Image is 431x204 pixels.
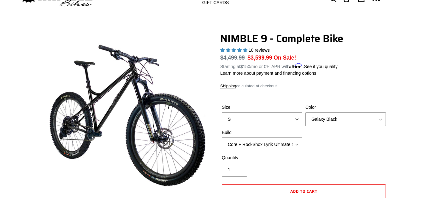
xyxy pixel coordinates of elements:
label: Size [222,104,302,111]
span: 18 reviews [249,48,270,53]
span: Add to cart [290,188,317,194]
label: Quantity [222,154,302,161]
span: $150 [240,64,250,69]
button: Add to cart [222,184,386,198]
label: Color [305,104,386,111]
span: 4.89 stars [220,48,249,53]
span: On Sale! [274,54,296,62]
a: Shipping [220,84,236,89]
span: Affirm [289,63,303,68]
span: $3,599.99 [248,55,272,61]
a: Learn more about payment and financing options [220,71,316,76]
div: calculated at checkout. [220,83,387,89]
h1: NIMBLE 9 - Complete Bike [220,32,387,44]
s: $4,499.99 [220,55,245,61]
label: Build [222,129,302,136]
p: Starting at /mo or 0% APR with . [220,62,338,70]
a: See if you qualify - Learn more about Affirm Financing (opens in modal) [304,64,338,69]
